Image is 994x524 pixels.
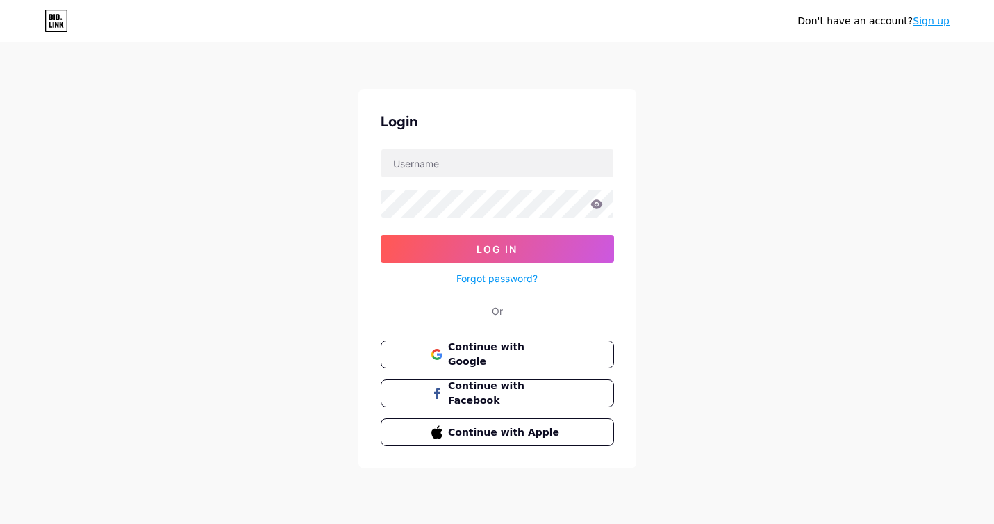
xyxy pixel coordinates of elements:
span: Continue with Google [448,340,563,369]
input: Username [381,149,613,177]
button: Continue with Apple [381,418,614,446]
span: Log In [477,243,517,255]
div: Login [381,111,614,132]
span: Continue with Apple [448,425,563,440]
a: Sign up [913,15,950,26]
span: Continue with Facebook [448,379,563,408]
button: Continue with Facebook [381,379,614,407]
div: Or [492,304,503,318]
button: Log In [381,235,614,263]
a: Forgot password? [456,271,538,286]
button: Continue with Google [381,341,614,368]
div: Don't have an account? [797,14,950,28]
